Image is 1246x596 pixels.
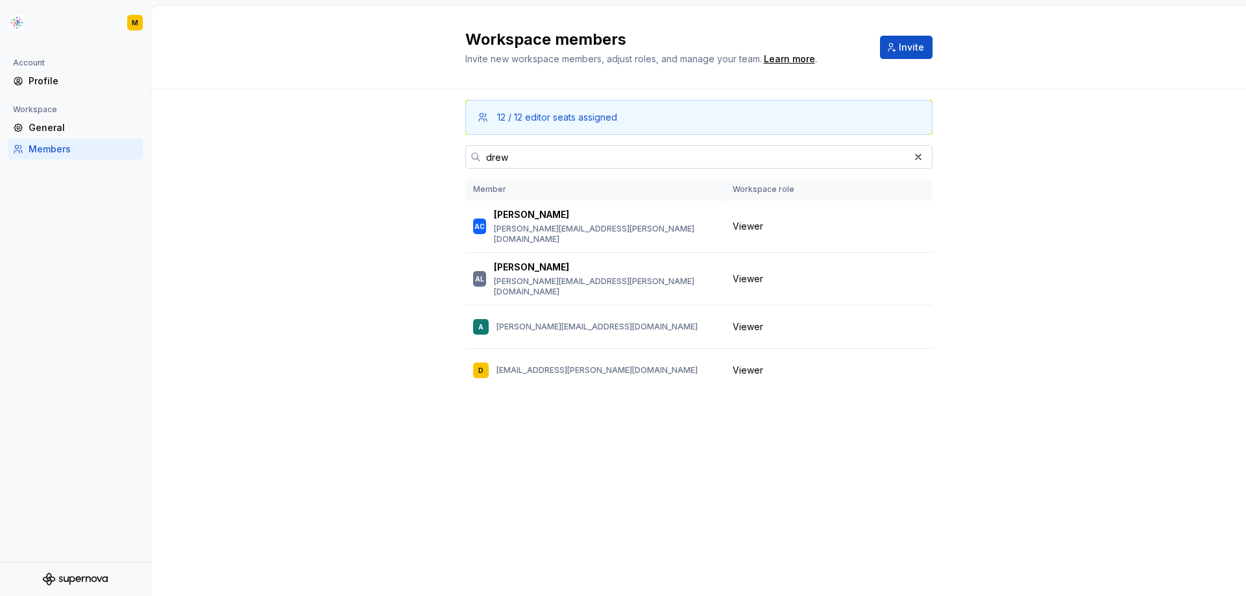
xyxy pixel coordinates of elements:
div: A [478,320,483,333]
p: [PERSON_NAME] [494,208,569,221]
svg: Supernova Logo [43,573,108,586]
a: Learn more [764,53,815,66]
p: [EMAIL_ADDRESS][PERSON_NAME][DOMAIN_NAME] [496,365,698,375]
span: Viewer [733,272,763,285]
div: Profile [29,75,138,88]
div: Workspace [8,102,62,117]
div: Account [8,55,50,71]
input: Search in workspace members... [481,145,909,169]
span: Invite new workspace members, adjust roles, and manage your team. [465,53,762,64]
a: Members [8,139,143,160]
div: AC [474,220,485,233]
img: b2369ad3-f38c-46c1-b2a2-f2452fdbdcd2.png [9,15,25,30]
span: Invite [899,41,924,54]
div: D [478,364,483,377]
p: [PERSON_NAME] [494,261,569,274]
div: 12 / 12 editor seats assigned [497,111,617,124]
th: Workspace role [725,179,824,200]
a: General [8,117,143,138]
div: General [29,121,138,134]
div: Members [29,143,138,156]
span: Viewer [733,320,763,333]
p: [PERSON_NAME][EMAIL_ADDRESS][DOMAIN_NAME] [496,322,698,332]
h2: Workspace members [465,29,864,50]
span: . [762,54,817,64]
div: AL [475,272,484,285]
button: Invite [880,36,933,59]
span: Viewer [733,364,763,377]
th: Member [465,179,725,200]
div: M [132,18,138,28]
span: Viewer [733,220,763,233]
a: Profile [8,71,143,91]
p: [PERSON_NAME][EMAIL_ADDRESS][PERSON_NAME][DOMAIN_NAME] [494,224,717,244]
p: [PERSON_NAME][EMAIL_ADDRESS][PERSON_NAME][DOMAIN_NAME] [494,276,717,297]
button: M [3,8,148,37]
